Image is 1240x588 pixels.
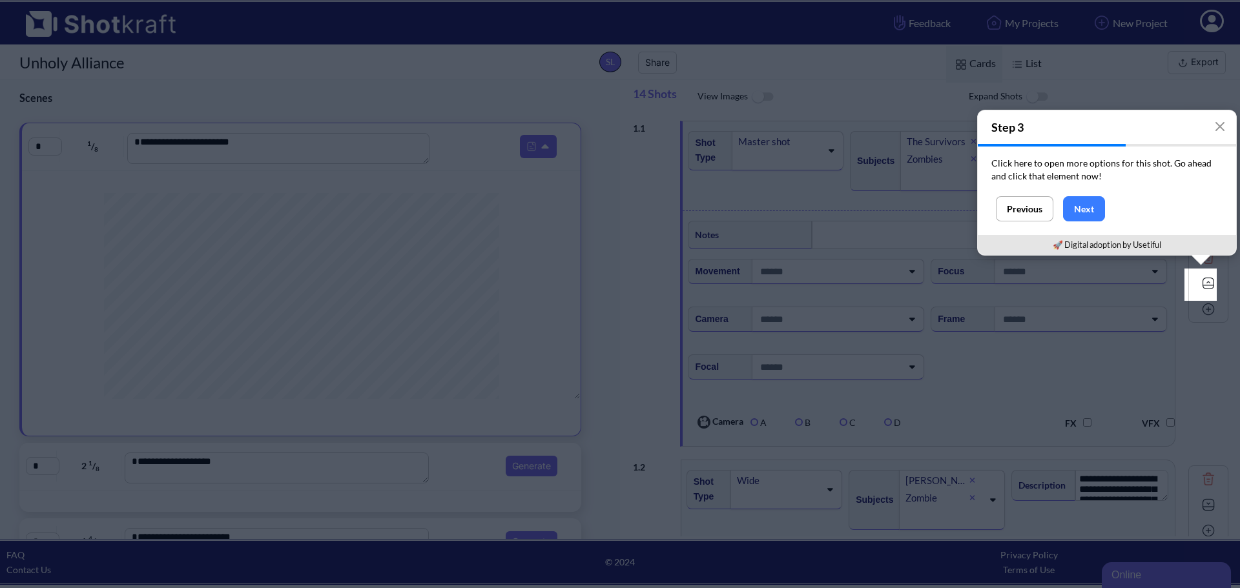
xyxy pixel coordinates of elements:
a: 🚀 Digital adoption by Usetiful [1053,239,1161,250]
img: Contract Icon [1199,274,1218,293]
div: Online [10,8,119,23]
button: Previous [996,196,1053,221]
button: Next [1063,196,1105,221]
p: Click here to open more options for this shot. Go ahead and click that element now! [991,157,1223,183]
h4: Step 3 [978,110,1236,144]
img: Add Icon [1199,299,1218,319]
